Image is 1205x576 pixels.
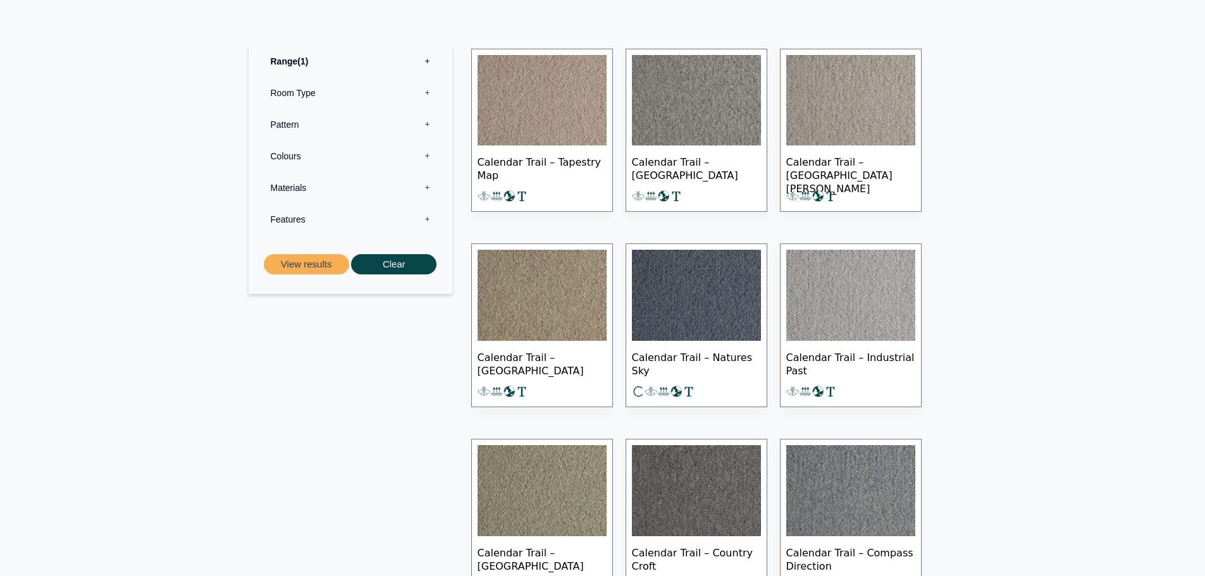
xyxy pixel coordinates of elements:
a: Calendar Trail – Tapestry Map [471,49,613,212]
a: Calendar Trail – [GEOGRAPHIC_DATA] [471,243,613,407]
label: Materials [258,172,443,204]
a: Calendar Trail – [GEOGRAPHIC_DATA] [626,49,767,212]
label: Features [258,204,443,235]
label: Room Type [258,77,443,109]
label: Colours [258,140,443,172]
a: Calendar Trail – Natures Sky [626,243,767,407]
a: Calendar Trail – [GEOGRAPHIC_DATA][PERSON_NAME] [780,49,922,212]
span: Calendar Trail – Tapestry Map [478,145,607,190]
label: Range [258,46,443,77]
label: Pattern [258,109,443,140]
button: Clear [351,254,436,275]
a: Calendar Trail – Industrial Past [780,243,922,407]
span: Calendar Trail – [GEOGRAPHIC_DATA] [632,145,761,190]
span: 1 [297,56,308,66]
span: Calendar Trail – Industrial Past [786,341,915,385]
span: Calendar Trail – Natures Sky [632,341,761,385]
span: Calendar Trail – [GEOGRAPHIC_DATA] [478,341,607,385]
button: View results [264,254,349,275]
span: Calendar Trail – [GEOGRAPHIC_DATA][PERSON_NAME] [786,145,915,190]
